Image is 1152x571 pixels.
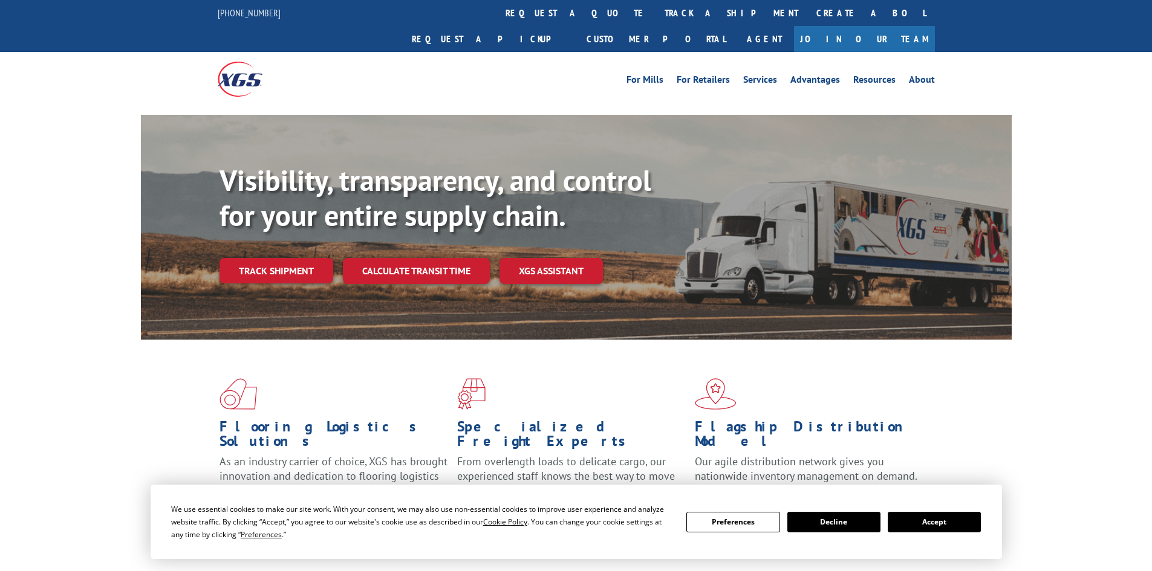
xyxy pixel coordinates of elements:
a: [PHONE_NUMBER] [218,7,281,19]
span: Cookie Policy [483,517,527,527]
a: Resources [853,75,896,88]
img: xgs-icon-focused-on-flooring-red [457,378,486,410]
button: Decline [787,512,880,532]
img: xgs-icon-total-supply-chain-intelligence-red [220,378,257,410]
h1: Flagship Distribution Model [695,419,923,454]
b: Visibility, transparency, and control for your entire supply chain. [220,161,651,234]
span: Our agile distribution network gives you nationwide inventory management on demand. [695,454,917,483]
a: Advantages [790,75,840,88]
a: Customer Portal [578,26,735,52]
span: As an industry carrier of choice, XGS has brought innovation and dedication to flooring logistics... [220,454,447,497]
span: Preferences [241,529,282,540]
h1: Flooring Logistics Solutions [220,419,448,454]
a: Services [743,75,777,88]
a: XGS ASSISTANT [500,258,603,284]
a: Track shipment [220,258,333,283]
a: About [909,75,935,88]
h1: Specialized Freight Experts [457,419,686,454]
a: Agent [735,26,794,52]
a: Join Our Team [794,26,935,52]
button: Accept [888,512,981,532]
button: Preferences [686,512,779,532]
p: From overlength loads to delicate cargo, our experienced staff knows the best way to move your fr... [457,454,686,508]
img: xgs-icon-flagship-distribution-model-red [695,378,737,410]
div: Cookie Consent Prompt [151,485,1002,559]
a: Request a pickup [403,26,578,52]
a: Calculate transit time [343,258,490,284]
a: For Retailers [677,75,730,88]
a: For Mills [626,75,663,88]
div: We use essential cookies to make our site work. With your consent, we may also use non-essential ... [171,503,672,541]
